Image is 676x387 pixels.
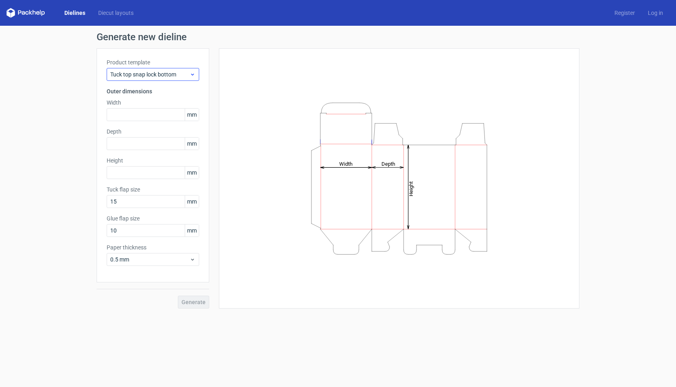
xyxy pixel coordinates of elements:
[608,9,641,17] a: Register
[107,156,199,165] label: Height
[110,70,190,78] span: Tuck top snap lock bottom
[185,138,199,150] span: mm
[641,9,670,17] a: Log in
[107,87,199,95] h3: Outer dimensions
[107,128,199,136] label: Depth
[185,224,199,237] span: mm
[339,161,352,167] tspan: Width
[408,181,414,196] tspan: Height
[185,167,199,179] span: mm
[107,243,199,251] label: Paper thickness
[185,196,199,208] span: mm
[97,32,579,42] h1: Generate new dieline
[381,161,395,167] tspan: Depth
[110,255,190,263] span: 0.5 mm
[92,9,140,17] a: Diecut layouts
[107,58,199,66] label: Product template
[107,214,199,222] label: Glue flap size
[107,99,199,107] label: Width
[185,109,199,121] span: mm
[107,185,199,193] label: Tuck flap size
[58,9,92,17] a: Dielines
